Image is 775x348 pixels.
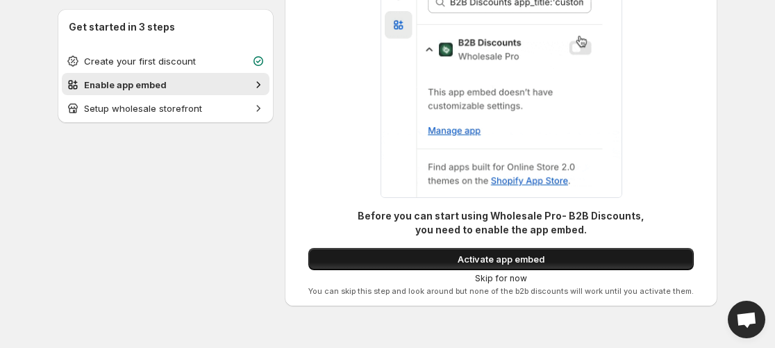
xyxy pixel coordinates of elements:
span: Activate app embed [458,252,544,266]
p: You can skip this step and look around but none of the b2b discounts will work until you activate... [308,287,694,295]
span: Enable app embed [84,79,167,90]
h2: Get started in 3 steps [69,20,262,34]
span: Setup wholesale storefront [84,103,202,114]
button: Skip for now [469,270,533,287]
span: Create your first discount [84,56,196,67]
p: Before you can start using Wholesale Pro- B2B Discounts, you need to enable the app embed. [356,209,647,237]
span: Skip for now [475,273,527,284]
button: Activate app embed [308,248,694,270]
div: Open chat [728,301,765,338]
